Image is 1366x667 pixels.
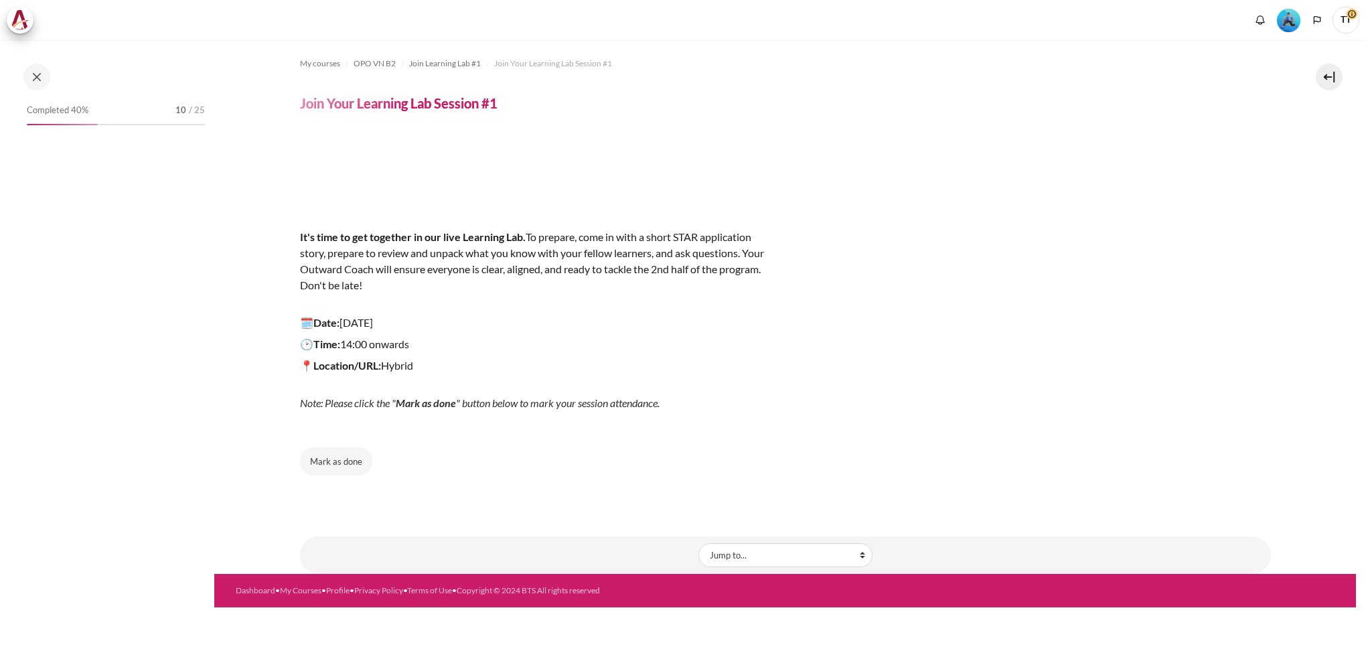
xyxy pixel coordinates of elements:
span: 14:00 onwards [340,338,409,350]
h4: Join Your Learning Lab Session #1 [300,94,498,112]
img: Level #3 [1277,9,1300,32]
div: Show notification window with no new notifications [1250,10,1270,30]
a: My Courses [280,585,321,595]
a: OPO VN B2 [354,56,396,72]
button: Languages [1307,10,1327,30]
a: User menu [1333,7,1359,33]
a: Privacy Policy [354,585,403,595]
img: Architeck [11,10,29,30]
a: Architeck Architeck [7,7,40,33]
a: Dashboard [236,585,275,595]
a: Join Learning Lab #1 [409,56,481,72]
div: • • • • • [236,585,850,597]
strong: 🕑Time: [300,338,340,350]
strong: It's time to get together in our live Learning Lab. [300,230,526,243]
span: OPO VN B2 [354,58,396,70]
a: Copyright © 2024 BTS All rights reserved [457,585,600,595]
span: " button below to mark your session attendance. [456,396,660,409]
p: To prepare, come in with a short STAR application story, prepare to review and unpack what you kn... [300,213,769,309]
span: Join Learning Lab #1 [409,58,481,70]
span: Join Your Learning Lab Session #1 [494,58,612,70]
a: Profile [326,585,350,595]
span: / 25 [189,104,205,117]
span: Note: Please click the " [300,396,396,409]
nav: Navigation bar [300,53,1271,74]
section: Content [214,40,1356,574]
a: My courses [300,56,340,72]
p: [DATE] [300,315,769,331]
span: Completed 40% [27,104,88,117]
span: TT [1333,7,1359,33]
a: Join Your Learning Lab Session #1 [494,56,612,72]
span: Hybrid [300,359,413,372]
div: Level #3 [1277,7,1300,32]
a: Terms of Use [407,585,452,595]
strong: 📍Location/URL: [300,359,381,372]
button: Mark Join Your Learning Lab Session #1 as done [300,447,372,475]
strong: 🗓️Date: [300,316,339,329]
a: Level #3 [1272,7,1306,32]
span: My courses [300,58,340,70]
span: 10 [175,104,186,117]
div: 40% [27,124,98,125]
span: Mark as done [396,396,456,409]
